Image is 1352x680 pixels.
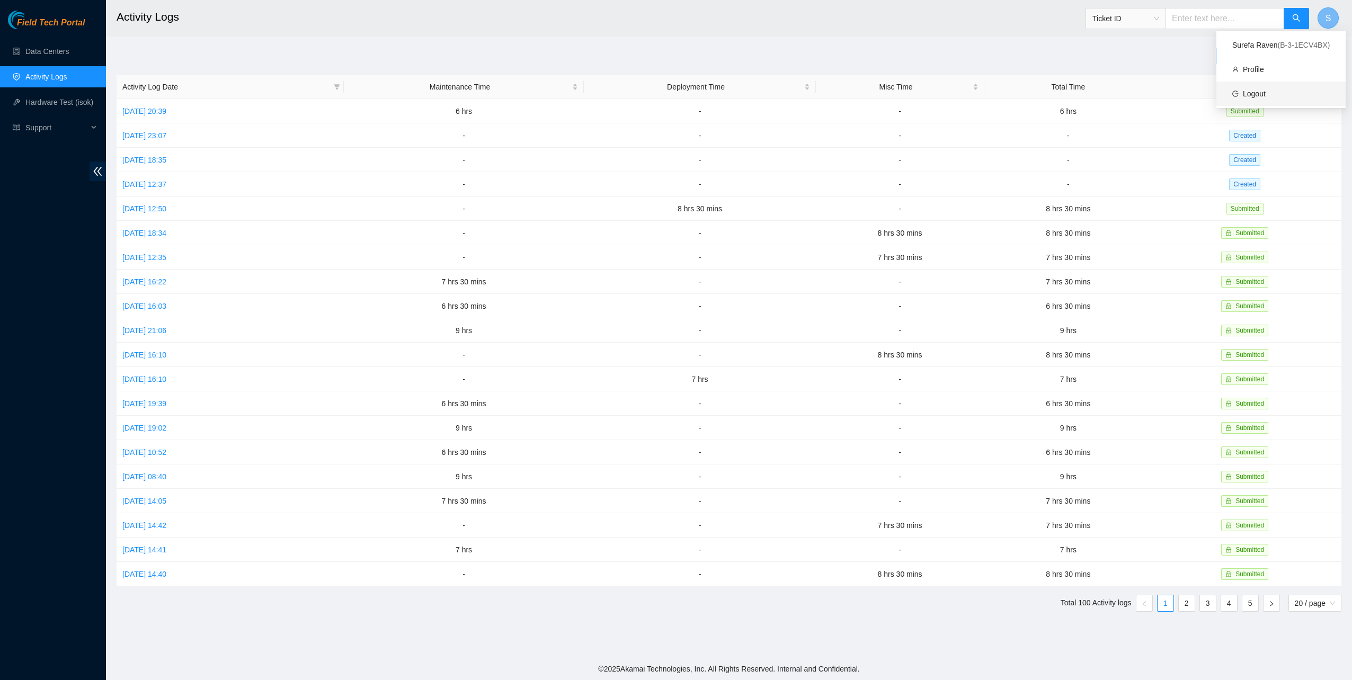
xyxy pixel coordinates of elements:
[122,278,166,286] a: [DATE] 16:22
[1225,425,1232,431] span: lock
[122,156,166,164] a: [DATE] 18:35
[816,245,984,270] td: 7 hrs 30 mins
[344,343,584,367] td: -
[584,562,815,586] td: -
[1141,601,1148,607] span: left
[1268,601,1275,607] span: right
[1235,522,1264,529] span: Submitted
[1225,279,1232,285] span: lock
[816,270,984,294] td: -
[984,391,1153,416] td: 6 hrs 30 mins
[1225,449,1232,455] span: lock
[1225,473,1232,480] span: lock
[122,81,330,93] span: Activity Log Date
[1232,39,1330,51] div: Surefa Raven
[1235,424,1264,432] span: Submitted
[122,375,166,383] a: [DATE] 16:10
[1225,230,1232,236] span: lock
[122,107,166,115] a: [DATE] 20:39
[1243,90,1266,98] a: Logout
[122,570,166,578] a: [DATE] 14:40
[1284,8,1309,29] button: search
[1229,178,1260,190] span: Created
[584,270,815,294] td: -
[984,513,1153,538] td: 7 hrs 30 mins
[984,367,1153,391] td: 7 hrs
[584,148,815,172] td: -
[816,538,984,562] td: -
[344,270,584,294] td: 7 hrs 30 mins
[1166,8,1284,29] input: Enter text here...
[1235,497,1264,505] span: Submitted
[816,148,984,172] td: -
[584,245,815,270] td: -
[1225,498,1232,504] span: lock
[816,343,984,367] td: 8 hrs 30 mins
[1061,595,1132,612] li: Total 100 Activity logs
[984,416,1153,440] td: 9 hrs
[1242,595,1258,611] a: 5
[984,489,1153,513] td: 7 hrs 30 mins
[816,562,984,586] td: 8 hrs 30 mins
[1235,278,1264,285] span: Submitted
[584,221,815,245] td: -
[816,391,984,416] td: -
[122,497,166,505] a: [DATE] 14:05
[1221,595,1238,612] li: 4
[816,221,984,245] td: 8 hrs 30 mins
[584,99,815,123] td: -
[1157,595,1174,612] li: 1
[984,172,1153,196] td: -
[816,464,984,489] td: -
[1225,254,1232,261] span: lock
[344,416,584,440] td: 9 hrs
[984,221,1153,245] td: 8 hrs 30 mins
[344,562,584,586] td: -
[1235,351,1264,359] span: Submitted
[1225,327,1232,334] span: lock
[25,47,69,56] a: Data Centers
[122,351,166,359] a: [DATE] 16:10
[816,172,984,196] td: -
[584,489,815,513] td: -
[1226,203,1264,214] span: Submitted
[816,513,984,538] td: 7 hrs 30 mins
[1235,229,1264,237] span: Submitted
[344,367,584,391] td: -
[984,99,1153,123] td: 6 hrs
[1200,595,1216,611] a: 3
[1235,375,1264,383] span: Submitted
[344,221,584,245] td: -
[1235,546,1264,553] span: Submitted
[984,538,1153,562] td: 7 hrs
[1243,65,1264,74] a: Profile
[122,253,166,262] a: [DATE] 12:35
[1199,595,1216,612] li: 3
[584,367,815,391] td: 7 hrs
[1242,595,1259,612] li: 5
[816,294,984,318] td: -
[1092,11,1159,26] span: Ticket ID
[816,318,984,343] td: -
[584,123,815,148] td: -
[344,391,584,416] td: 6 hrs 30 mins
[1221,595,1237,611] a: 4
[344,172,584,196] td: -
[984,464,1153,489] td: 9 hrs
[8,11,54,29] img: Akamai Technologies
[122,302,166,310] a: [DATE] 16:03
[1225,547,1232,553] span: lock
[1225,400,1232,407] span: lock
[984,562,1153,586] td: 8 hrs 30 mins
[1179,595,1195,611] a: 2
[1295,595,1335,611] span: 20 / page
[344,489,584,513] td: 7 hrs 30 mins
[816,416,984,440] td: -
[1136,595,1153,612] li: Previous Page
[1326,12,1331,25] span: S
[584,391,815,416] td: -
[584,416,815,440] td: -
[584,318,815,343] td: -
[1292,14,1301,24] span: search
[122,521,166,530] a: [DATE] 14:42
